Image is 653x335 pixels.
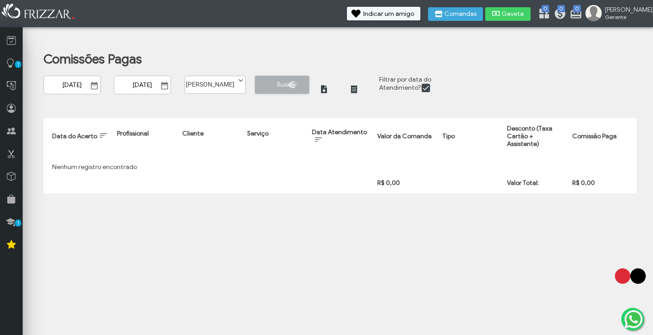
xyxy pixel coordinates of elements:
[247,130,268,137] span: Serviço
[428,7,483,21] button: Comandas
[319,76,339,96] button: ui-button
[502,122,567,158] th: Desconto (Taxa Cartão + Assistente)
[114,76,171,94] input: Data Final
[15,219,21,227] span: 1
[573,5,581,12] span: 0
[485,7,531,21] button: Gaveta
[185,76,237,88] label: [PERSON_NAME]
[178,122,243,158] th: Cliente
[44,76,101,94] input: Data Inicial
[438,122,502,158] th: Tipo
[538,7,547,22] a: 0
[48,158,633,176] td: Nenhum registro encontrado
[349,76,370,96] button: ui-button
[585,5,648,23] a: [PERSON_NAME] Gerente
[379,76,431,92] label: Filtrar por data do Atendimento?
[442,132,455,140] span: Tipo
[182,130,204,137] span: Cliente
[52,132,97,140] span: Data do Acerto
[444,11,477,17] span: Comandas
[112,122,177,158] th: Profissional
[373,122,438,158] th: Valor da Comanda
[541,5,549,12] span: 0
[117,130,149,137] span: Profissional
[307,122,372,158] th: Data Atendimento: activate to sort column ascending
[15,61,21,68] span: 1
[44,51,621,67] h1: Comissões Pagas
[502,176,567,189] td: Valor Total:
[347,7,420,20] button: Indicar um amigo
[502,11,524,17] span: Gaveta
[325,79,333,92] span: ui-button
[623,308,644,330] img: whatsapp.png
[373,176,438,189] td: R$ 0,00
[568,176,633,189] td: R$ 0,00
[605,6,646,14] span: [PERSON_NAME]
[554,7,563,22] a: 0
[356,79,363,92] span: ui-button
[568,122,633,158] th: Comissão Paga
[557,5,565,12] span: 0
[88,81,101,90] button: Show Calendar
[570,7,579,22] a: 0
[377,132,432,140] span: Valor da Comanda
[507,125,552,148] span: Desconto (Taxa Cartão + Assistente)
[363,11,414,17] span: Indicar um amigo
[605,14,646,20] span: Gerente
[312,128,367,136] span: Data Atendimento
[243,122,307,158] th: Serviço
[572,132,617,140] span: Comissão Paga
[608,253,653,299] img: loading3.gif
[158,81,171,90] button: Show Calendar
[48,122,112,158] th: Data do Acerto: activate to sort column ascending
